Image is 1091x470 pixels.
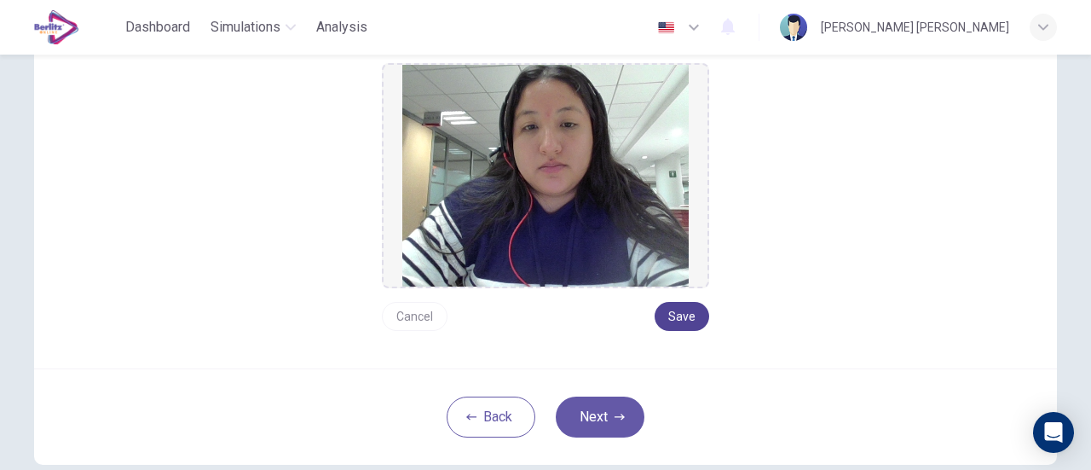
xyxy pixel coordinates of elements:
div: Open Intercom Messenger [1033,412,1074,453]
span: Simulations [211,17,280,38]
div: [PERSON_NAME] [PERSON_NAME] [821,17,1009,38]
span: Dashboard [125,17,190,38]
button: Next [556,397,644,438]
img: EduSynch logo [34,10,79,44]
span: Analysis [316,17,367,38]
button: Cancel [382,302,447,331]
a: EduSynch logo [34,10,118,44]
img: preview screemshot [402,65,689,287]
button: Simulations [204,12,303,43]
button: Back [447,397,535,438]
img: Profile picture [780,14,807,41]
button: Save [655,302,709,331]
button: Dashboard [118,12,197,43]
button: Analysis [309,12,374,43]
img: en [655,21,677,34]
